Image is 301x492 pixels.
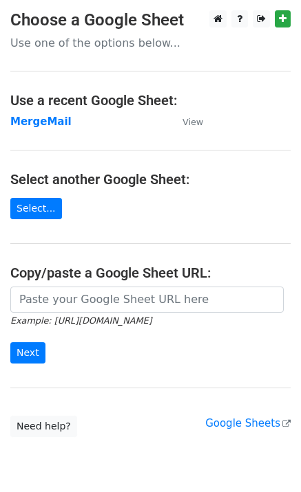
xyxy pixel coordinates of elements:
h4: Use a recent Google Sheet: [10,92,291,109]
p: Use one of the options below... [10,36,291,50]
input: Paste your Google Sheet URL here [10,287,284,313]
small: View [183,117,203,127]
a: Google Sheets [205,417,291,429]
input: Next [10,342,45,364]
h4: Select another Google Sheet: [10,171,291,188]
a: Select... [10,198,62,219]
a: MergeMail [10,115,72,128]
h4: Copy/paste a Google Sheet URL: [10,265,291,281]
small: Example: [URL][DOMAIN_NAME] [10,315,152,326]
h3: Choose a Google Sheet [10,10,291,30]
a: Need help? [10,416,77,437]
a: View [169,115,203,128]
